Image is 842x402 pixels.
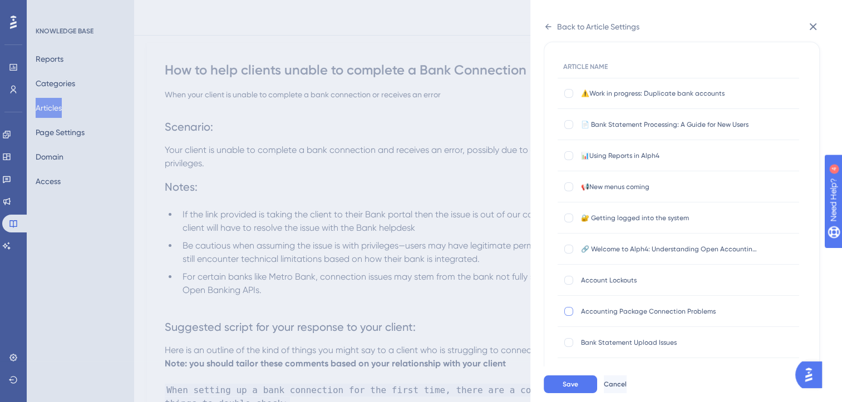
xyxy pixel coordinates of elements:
[581,307,759,316] span: Accounting Package Connection Problems
[581,182,759,191] span: 📢New menus coming
[563,380,578,389] span: Save
[604,375,627,393] button: Cancel
[581,276,759,285] span: Account Lockouts
[563,62,608,71] span: ARTICLE NAME
[604,380,627,389] span: Cancel
[581,245,759,254] span: 🔗 Welcome to Alph4: Understanding Open Accounting Connections
[557,20,639,33] div: Back to Article Settings
[581,120,759,129] span: 📄 Bank Statement Processing: A Guide for New Users
[77,6,81,14] div: 4
[581,338,759,347] span: Bank Statement Upload Issues
[581,214,759,222] span: 🔐 Getting logged into the system
[581,89,759,98] span: ⚠️Work in progress: Duplicate bank accounts
[26,3,70,16] span: Need Help?
[544,375,597,393] button: Save
[795,358,829,391] iframe: UserGuiding AI Assistant Launcher
[581,151,759,160] span: 📊Using Reports in Alph4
